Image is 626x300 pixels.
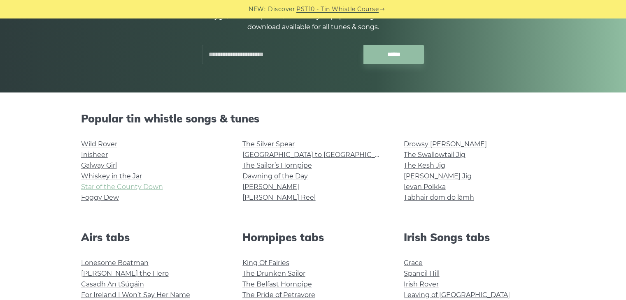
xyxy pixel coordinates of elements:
[242,231,384,244] h2: Hornpipes tabs
[242,280,312,288] a: The Belfast Hornpipe
[242,172,308,180] a: Dawning of the Day
[404,183,446,191] a: Ievan Polkka
[242,151,394,159] a: [GEOGRAPHIC_DATA] to [GEOGRAPHIC_DATA]
[81,112,545,125] h2: Popular tin whistle songs & tunes
[242,140,295,148] a: The Silver Spear
[81,172,142,180] a: Whiskey in the Jar
[242,291,315,299] a: The Pride of Petravore
[404,172,472,180] a: [PERSON_NAME] Jig
[81,291,190,299] a: For Ireland I Won’t Say Her Name
[242,162,312,169] a: The Sailor’s Hornpipe
[404,162,445,169] a: The Kesh Jig
[81,259,149,267] a: Lonesome Boatman
[81,280,144,288] a: Casadh An tSúgáin
[404,194,474,201] a: Tabhair dom do lámh
[81,270,169,277] a: [PERSON_NAME] the Hero
[296,5,379,14] a: PST10 - Tin Whistle Course
[404,140,487,148] a: Drowsy [PERSON_NAME]
[81,140,117,148] a: Wild Rover
[268,5,295,14] span: Discover
[404,231,545,244] h2: Irish Songs tabs
[81,231,223,244] h2: Airs tabs
[249,5,265,14] span: NEW:
[404,259,423,267] a: Grace
[404,280,439,288] a: Irish Rover
[242,183,299,191] a: [PERSON_NAME]
[81,151,108,159] a: Inisheer
[242,259,289,267] a: King Of Fairies
[81,162,117,169] a: Galway Girl
[404,270,440,277] a: Spancil Hill
[81,183,163,191] a: Star of the County Down
[81,194,119,201] a: Foggy Dew
[404,291,510,299] a: Leaving of [GEOGRAPHIC_DATA]
[242,270,305,277] a: The Drunken Sailor
[404,151,465,159] a: The Swallowtail Jig
[242,194,316,201] a: [PERSON_NAME] Reel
